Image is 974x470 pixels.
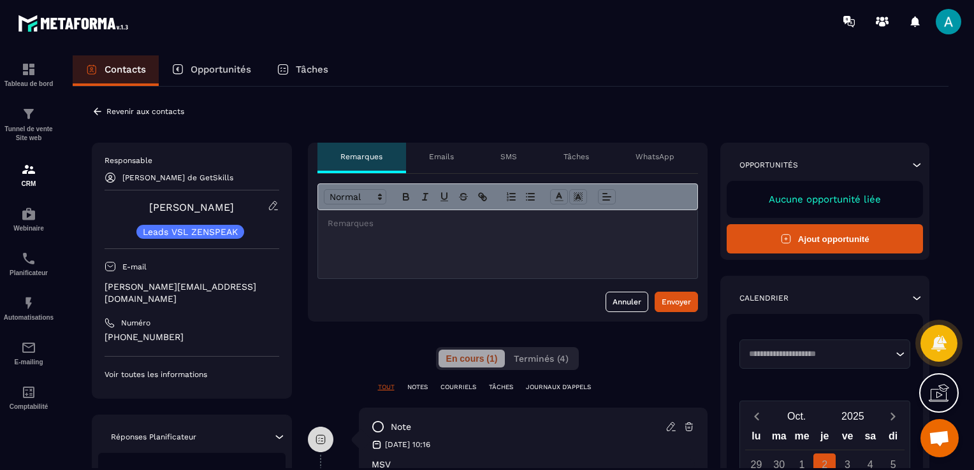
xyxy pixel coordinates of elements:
p: E-mailing [3,359,54,366]
p: Numéro [121,318,150,328]
a: automationsautomationsAutomatisations [3,286,54,331]
ringoverc2c-number-84e06f14122c: [PHONE_NUMBER] [105,332,184,342]
button: Ajout opportunité [727,224,924,253]
div: me [790,427,813,450]
p: JOURNAUX D'APPELS [526,383,591,392]
p: Tâches [563,152,589,162]
a: automationsautomationsWebinaire [3,197,54,241]
p: WhatsApp [636,152,674,162]
p: Planificateur [3,269,54,276]
button: Previous month [745,408,769,425]
p: Tableau de bord [3,80,54,87]
span: Terminés (4) [514,353,569,364]
p: Réponses Planificateur [111,432,196,442]
p: Automatisations [3,314,54,321]
button: Terminés (4) [506,350,576,367]
div: lu [745,427,768,450]
div: Ouvrir le chat [920,419,959,457]
button: En cours (1) [439,350,505,367]
a: Contacts [73,55,159,86]
p: Tâches [296,64,328,75]
p: Leads VSL ZENSPEAK [143,227,238,236]
button: Next month [881,408,905,425]
p: Tunnel de vente Site web [3,125,54,143]
img: email [21,340,36,355]
div: di [882,427,905,450]
p: Emails [429,152,454,162]
button: Open years overlay [825,405,881,427]
p: Revenir aux contacts [106,107,184,116]
div: ma [767,427,790,450]
a: formationformationTableau de bord [3,52,54,97]
p: E-mail [122,262,147,272]
img: accountant [21,385,36,400]
p: Calendrier [739,293,789,303]
p: MSV [372,459,695,469]
p: SMS [500,152,517,162]
ringoverc2c-84e06f14122c: Call with Ringover [105,332,184,342]
p: Opportunités [739,160,798,170]
div: sa [859,427,882,450]
p: Comptabilité [3,403,54,410]
a: Opportunités [159,55,264,86]
img: automations [21,296,36,311]
a: accountantaccountantComptabilité [3,375,54,420]
p: COURRIELS [440,383,476,392]
p: [PERSON_NAME][EMAIL_ADDRESS][DOMAIN_NAME] [105,281,279,305]
div: Envoyer [662,296,691,308]
span: En cours (1) [446,353,497,364]
p: Opportunités [191,64,251,75]
p: [DATE] 10:16 [385,439,430,450]
img: formation [21,162,36,177]
p: Remarques [340,152,382,162]
p: note [391,421,411,433]
a: formationformationCRM [3,152,54,197]
p: Aucune opportunité liée [739,194,911,205]
p: Responsable [105,155,279,166]
div: ve [836,427,859,450]
p: TOUT [378,383,395,392]
a: emailemailE-mailing [3,331,54,375]
p: Webinaire [3,225,54,232]
a: [PERSON_NAME] [149,201,234,213]
a: Tâches [264,55,341,86]
button: Envoyer [655,292,698,312]
p: Contacts [105,64,146,75]
a: formationformationTunnel de vente Site web [3,97,54,152]
input: Search for option [745,348,893,360]
button: Annuler [606,292,648,312]
p: TÂCHES [489,383,513,392]
div: je [813,427,836,450]
button: Open months overlay [769,405,825,427]
img: scheduler [21,251,36,266]
img: formation [21,62,36,77]
p: Voir toutes les informations [105,369,279,380]
img: automations [21,206,36,222]
p: [PERSON_NAME] de GetSkills [122,173,233,182]
p: NOTES [407,383,428,392]
div: Search for option [739,339,911,369]
a: schedulerschedulerPlanificateur [3,241,54,286]
img: formation [21,106,36,122]
img: logo [18,11,133,35]
p: CRM [3,180,54,187]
